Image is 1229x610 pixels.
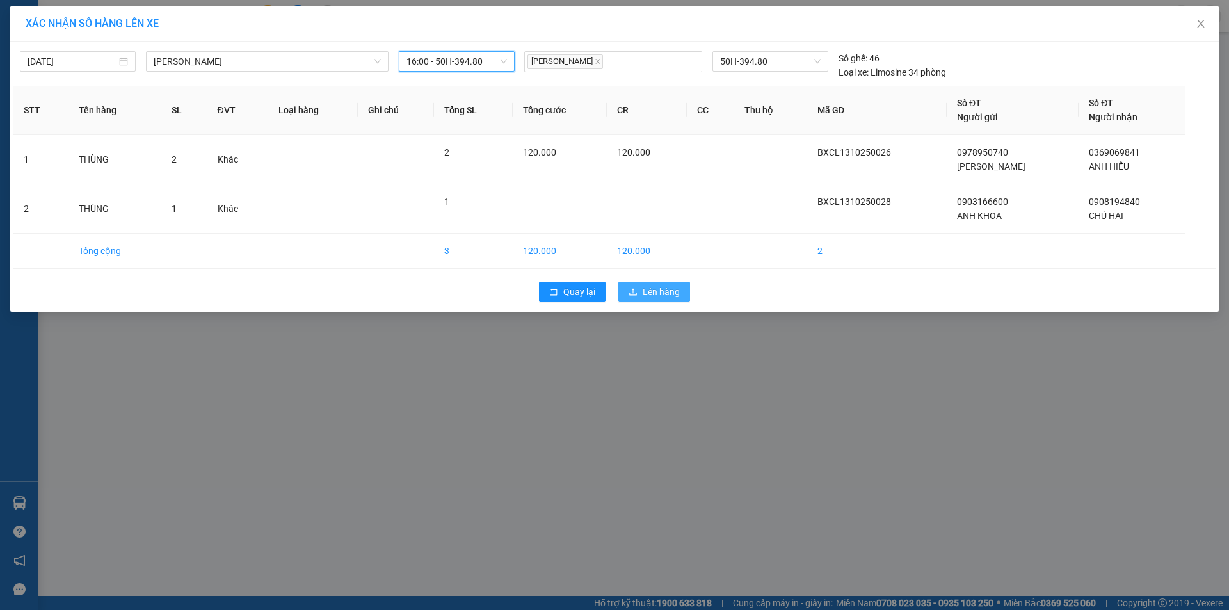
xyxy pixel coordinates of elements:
span: ANH KHOA [957,211,1002,221]
span: close [1196,19,1206,29]
span: 0369069841 [1089,147,1140,157]
span: Lên hàng [643,285,680,299]
th: SL [161,86,207,135]
span: Số ghế: [839,51,867,65]
span: 2 [172,154,177,165]
th: Tổng cước [513,86,607,135]
span: BXCL1310250026 [817,147,891,157]
td: THÙNG [68,184,161,234]
span: 2 [444,147,449,157]
th: ĐVT [207,86,268,135]
td: 2 [13,184,68,234]
button: uploadLên hàng [618,282,690,302]
span: close [595,58,601,65]
span: down [374,58,382,65]
span: 120.000 [523,147,556,157]
span: 1 [444,197,449,207]
th: Thu hộ [734,86,807,135]
input: 13/10/2025 [28,54,116,68]
span: Số ĐT [1089,98,1113,108]
td: Tổng cộng [68,234,161,269]
span: ANH HIẾU [1089,161,1129,172]
div: Limosine 34 phòng [839,65,946,79]
span: Người nhận [1089,112,1137,122]
td: 3 [434,234,513,269]
td: 2 [807,234,947,269]
button: rollbackQuay lại [539,282,606,302]
th: Mã GD [807,86,947,135]
span: [PERSON_NAME] [527,54,603,69]
span: XÁC NHẬN SỐ HÀNG LÊN XE [26,17,159,29]
td: Khác [207,184,268,234]
th: Ghi chú [358,86,434,135]
span: 16:00 - 50H-394.80 [406,52,507,71]
span: Số ĐT [957,98,981,108]
span: Loại xe: [839,65,869,79]
th: Tên hàng [68,86,161,135]
td: 1 [13,135,68,184]
span: [PERSON_NAME] [957,161,1025,172]
span: 0978950740 [957,147,1008,157]
td: Khác [207,135,268,184]
button: Close [1183,6,1219,42]
span: 0903166600 [957,197,1008,207]
span: CHÚ HAI [1089,211,1123,221]
span: 1 [172,204,177,214]
th: CR [607,86,687,135]
span: BXCL1310250028 [817,197,891,207]
span: 0908194840 [1089,197,1140,207]
span: 50H-394.80 [720,52,820,71]
td: THÙNG [68,135,161,184]
span: upload [629,287,638,298]
th: Loại hàng [268,86,358,135]
span: Người gửi [957,112,998,122]
th: STT [13,86,68,135]
th: CC [687,86,734,135]
td: 120.000 [513,234,607,269]
div: 46 [839,51,880,65]
span: 120.000 [617,147,650,157]
span: Cao Lãnh - Hồ Chí Minh [154,52,381,71]
td: 120.000 [607,234,687,269]
span: rollback [549,287,558,298]
span: Quay lại [563,285,595,299]
th: Tổng SL [434,86,513,135]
